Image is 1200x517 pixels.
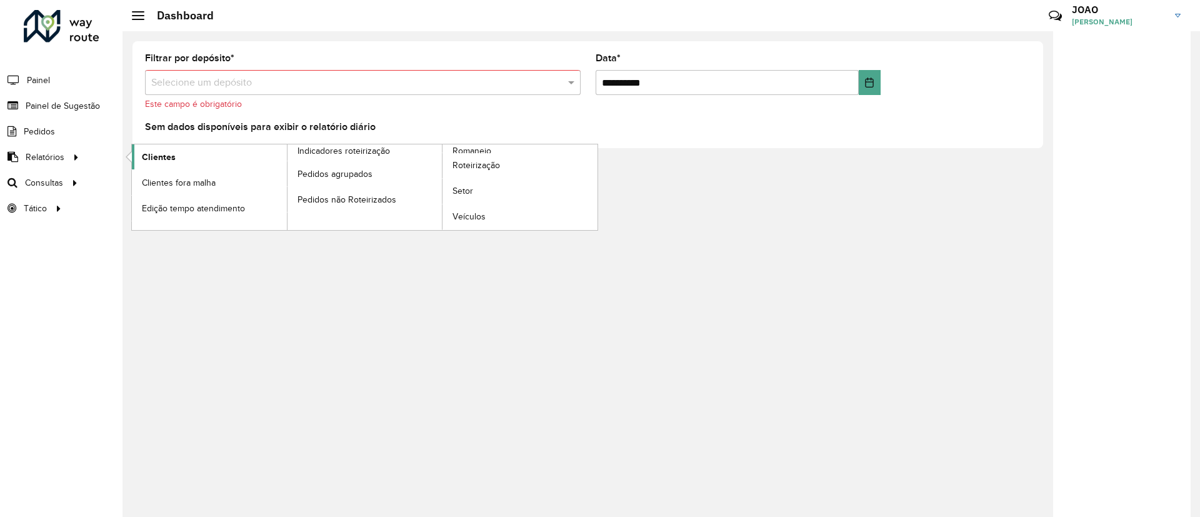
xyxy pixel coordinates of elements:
[132,170,287,195] a: Clientes fora malha
[144,9,214,23] h2: Dashboard
[442,204,597,229] a: Veículos
[452,159,500,172] span: Roteirização
[287,187,442,212] a: Pedidos não Roteirizados
[287,144,598,230] a: Romaneio
[1042,3,1069,29] a: Contato Rápido
[1072,16,1166,28] span: [PERSON_NAME]
[287,161,442,186] a: Pedidos agrupados
[297,168,372,181] span: Pedidos agrupados
[27,74,50,87] span: Painel
[452,144,491,158] span: Romaneio
[145,119,376,134] label: Sem dados disponíveis para exibir o relatório diário
[26,99,100,113] span: Painel de Sugestão
[596,51,621,66] label: Data
[132,196,287,221] a: Edição tempo atendimento
[297,193,396,206] span: Pedidos não Roteirizados
[142,202,245,215] span: Edição tempo atendimento
[24,125,55,138] span: Pedidos
[442,153,597,178] a: Roteirização
[297,144,390,158] span: Indicadores roteirização
[25,176,63,189] span: Consultas
[452,210,486,223] span: Veículos
[145,99,242,109] formly-validation-message: Este campo é obrigatório
[24,202,47,215] span: Tático
[452,184,473,198] span: Setor
[26,151,64,164] span: Relatórios
[142,176,216,189] span: Clientes fora malha
[859,70,881,95] button: Choose Date
[142,151,176,164] span: Clientes
[132,144,287,169] a: Clientes
[1072,4,1166,16] h3: JOAO
[132,144,442,230] a: Indicadores roteirização
[145,51,234,66] label: Filtrar por depósito
[442,179,597,204] a: Setor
